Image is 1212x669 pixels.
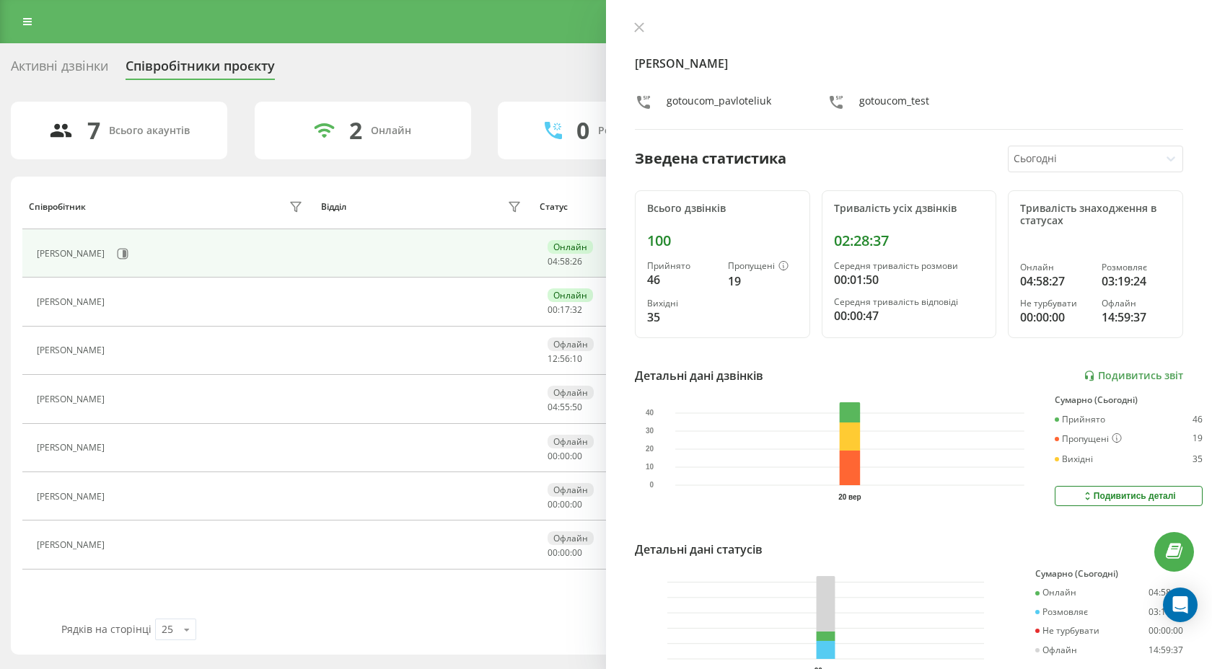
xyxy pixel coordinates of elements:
div: 19 [728,273,797,290]
div: Онлайн [1020,262,1089,273]
div: 25 [162,622,173,637]
div: 35 [647,309,716,326]
div: Середня тривалість відповіді [834,297,985,307]
span: 56 [560,353,570,365]
div: Відділ [321,202,346,212]
div: 46 [1193,415,1203,425]
div: [PERSON_NAME] [37,394,108,404]
div: : : [548,402,582,412]
div: 03:19:24 [1149,607,1183,617]
div: Всього акаунтів [109,125,190,137]
text: 40 [646,409,654,417]
div: 19 [1193,433,1203,445]
div: 14:59:37 [1149,645,1183,655]
span: 58 [560,255,570,267]
span: 00 [548,498,558,510]
div: Онлайн [1035,588,1076,598]
div: [PERSON_NAME] [37,443,108,453]
span: 55 [560,401,570,413]
div: 04:58:27 [1020,273,1089,290]
div: 100 [647,232,798,249]
div: Онлайн [548,288,593,302]
div: Офлайн [548,435,594,448]
div: Офлайн [548,337,594,351]
button: Подивитись деталі [1055,486,1203,506]
div: : : [548,451,582,461]
span: 32 [572,304,582,316]
div: 00:00:00 [1149,626,1183,636]
span: 00 [560,498,570,510]
div: 00:01:50 [834,271,985,288]
span: 12 [548,353,558,365]
span: 50 [572,401,582,413]
div: Не турбувати [1020,298,1089,309]
span: 26 [572,255,582,267]
div: Тривалість знаходження в статусах [1020,203,1171,227]
span: 00 [548,450,558,462]
div: Онлайн [548,240,593,254]
div: Подивитись деталі [1081,490,1176,502]
div: : : [548,257,582,267]
span: 00 [560,546,570,559]
div: 46 [647,271,716,288]
span: 04 [548,401,558,413]
div: Детальні дані статусів [635,541,763,558]
div: gotoucom_test [859,94,929,115]
div: Активні дзвінки [11,58,108,81]
span: 00 [548,304,558,316]
span: 00 [560,450,570,462]
div: Всього дзвінків [647,203,798,215]
div: : : [548,305,582,315]
div: 7 [87,117,100,144]
div: Статус [540,202,568,212]
div: : : [548,354,582,364]
span: 04 [548,255,558,267]
div: : : [548,500,582,510]
span: 00 [548,546,558,559]
div: 03:19:24 [1102,273,1171,290]
h4: [PERSON_NAME] [635,55,1183,72]
div: Співробітники проєкту [126,58,275,81]
div: Вихідні [647,298,716,309]
div: Офлайн [548,483,594,497]
div: 02:28:37 [834,232,985,249]
div: Розмовляє [1102,262,1171,273]
div: Пропущені [1055,433,1122,445]
div: Пропущені [728,261,797,273]
div: : : [548,548,582,558]
div: Вихідні [1055,454,1093,464]
div: 14:59:37 [1102,309,1171,326]
text: 0 [650,482,654,489]
div: [PERSON_NAME] [37,297,108,307]
div: 00:00:00 [1020,309,1089,326]
text: 30 [646,427,654,435]
a: Подивитись звіт [1084,370,1183,382]
div: 00:00:47 [834,307,985,324]
span: 17 [560,304,570,316]
div: Не турбувати [1035,626,1099,636]
span: 10 [572,353,582,365]
div: Open Intercom Messenger [1163,588,1198,622]
div: Детальні дані дзвінків [635,367,763,384]
div: [PERSON_NAME] [37,492,108,502]
div: Сумарно (Сьогодні) [1055,395,1203,405]
div: [PERSON_NAME] [37,540,108,550]
span: 00 [572,450,582,462]
div: 04:58:27 [1149,588,1183,598]
text: 20 [646,446,654,453]
div: Прийнято [1055,415,1105,425]
div: Розмовляють [598,125,668,137]
text: 10 [646,464,654,471]
div: 2 [349,117,362,144]
div: Прийнято [647,261,716,271]
div: Зведена статистика [635,148,786,169]
div: Офлайн [548,386,594,399]
div: [PERSON_NAME] [37,345,108,355]
div: Середня тривалість розмови [834,261,985,271]
span: 00 [572,498,582,510]
div: Офлайн [548,531,594,545]
div: gotoucom_pavloteliuk [667,94,771,115]
div: Співробітник [29,202,86,212]
text: 20 вер [838,493,861,501]
div: Офлайн [1035,645,1077,655]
